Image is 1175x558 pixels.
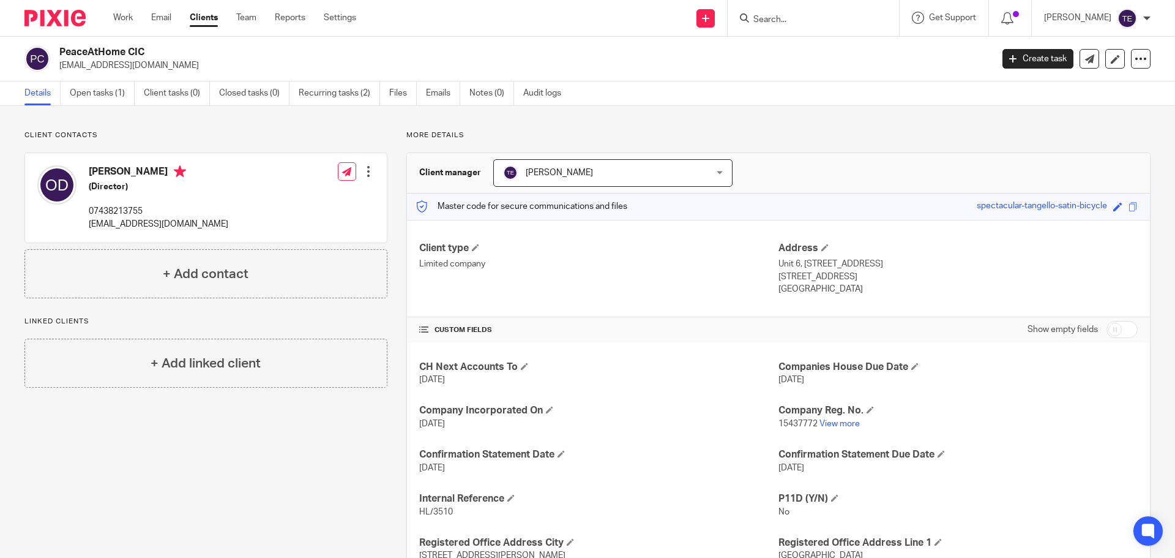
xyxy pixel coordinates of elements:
h4: Registered Office Address Line 1 [778,537,1138,549]
p: Unit 6, [STREET_ADDRESS] [778,258,1138,270]
p: [GEOGRAPHIC_DATA] [778,283,1138,295]
p: Client contacts [24,130,387,140]
h4: + Add linked client [151,354,261,373]
a: Details [24,81,61,105]
p: [PERSON_NAME] [1044,12,1111,24]
h4: Confirmation Statement Date [419,448,778,461]
span: [DATE] [778,464,804,472]
p: Master code for secure communications and files [416,200,627,213]
a: Create task [1002,49,1073,69]
a: Files [389,81,417,105]
h4: Client type [419,242,778,255]
span: [DATE] [419,464,445,472]
img: svg%3E [1117,9,1137,28]
a: Settings [324,12,356,24]
a: Reports [275,12,305,24]
input: Search [752,15,862,26]
h4: CUSTOM FIELDS [419,325,778,335]
h4: [PERSON_NAME] [89,165,228,181]
label: Show empty fields [1028,323,1098,336]
h2: PeaceAtHome CIC [59,46,799,59]
img: Pixie [24,10,86,26]
img: svg%3E [24,46,50,72]
h4: Companies House Due Date [778,361,1138,374]
p: [EMAIL_ADDRESS][DOMAIN_NAME] [59,59,984,72]
a: Email [151,12,171,24]
a: Work [113,12,133,24]
img: svg%3E [503,165,518,180]
h4: CH Next Accounts To [419,361,778,374]
i: Primary [174,165,186,178]
div: spectacular-tangello-satin-bicycle [977,200,1107,214]
p: More details [406,130,1151,140]
span: Get Support [929,13,976,22]
p: [STREET_ADDRESS] [778,271,1138,283]
h4: Company Incorporated On [419,404,778,417]
a: Open tasks (1) [70,81,135,105]
a: Client tasks (0) [144,81,210,105]
h4: Confirmation Statement Due Date [778,448,1138,461]
a: Clients [190,12,218,24]
h4: P11D (Y/N) [778,492,1138,505]
h4: Company Reg. No. [778,404,1138,417]
a: Emails [426,81,460,105]
span: [DATE] [419,375,445,384]
h5: (Director) [89,181,228,193]
span: [DATE] [778,375,804,384]
p: Linked clients [24,317,387,326]
a: Team [236,12,256,24]
p: 07438213755 [89,205,228,217]
a: Closed tasks (0) [219,81,289,105]
h4: Address [778,242,1138,255]
a: View more [819,420,860,428]
h4: Internal Reference [419,492,778,505]
span: No [778,508,789,516]
span: [DATE] [419,420,445,428]
p: [EMAIL_ADDRESS][DOMAIN_NAME] [89,218,228,230]
a: Audit logs [523,81,570,105]
h3: Client manager [419,167,481,179]
h4: Registered Office Address City [419,537,778,549]
h4: + Add contact [163,265,248,284]
a: Notes (0) [469,81,514,105]
span: HL/3510 [419,508,453,516]
span: 15437772 [778,420,818,428]
img: svg%3E [37,165,76,205]
a: Recurring tasks (2) [299,81,380,105]
p: Limited company [419,258,778,270]
span: [PERSON_NAME] [526,168,593,177]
